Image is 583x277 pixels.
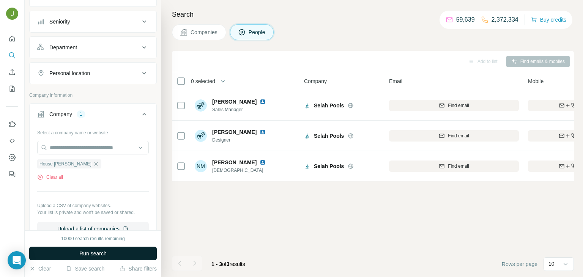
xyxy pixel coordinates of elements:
[66,265,104,272] button: Save search
[61,235,124,242] div: 10000 search results remaining
[6,65,18,79] button: Enrich CSV
[212,98,257,105] span: [PERSON_NAME]
[304,102,310,109] img: Logo of Selah Pools
[304,133,310,139] img: Logo of Selah Pools
[29,265,51,272] button: Clear
[448,102,469,109] span: Find email
[222,261,227,267] span: of
[195,99,207,112] img: Avatar
[49,69,90,77] div: Personal location
[492,15,518,24] p: 2,372,334
[30,64,156,82] button: Personal location
[8,251,26,269] div: Open Intercom Messenger
[30,13,156,31] button: Seniority
[49,18,70,25] div: Seniority
[37,202,149,209] p: Upload a CSV of company websites.
[6,151,18,164] button: Dashboard
[37,209,149,216] p: Your list is private and won't be saved or shared.
[304,77,327,85] span: Company
[195,130,207,142] img: Avatar
[389,130,519,142] button: Find email
[448,163,469,170] span: Find email
[49,44,77,51] div: Department
[172,9,574,20] h4: Search
[30,38,156,57] button: Department
[37,222,149,236] button: Upload a list of companies
[211,261,245,267] span: results
[79,250,107,257] span: Run search
[6,32,18,46] button: Quick start
[195,160,207,172] div: NM
[304,163,310,169] img: Logo of Selah Pools
[314,132,344,140] span: Selah Pools
[212,167,269,174] span: [DEMOGRAPHIC_DATA]
[191,77,215,85] span: 0 selected
[6,134,18,148] button: Use Surfe API
[29,247,157,260] button: Run search
[49,110,72,118] div: Company
[212,137,269,143] span: Designer
[314,162,344,170] span: Selah Pools
[211,261,222,267] span: 1 - 3
[227,261,230,267] span: 3
[6,167,18,181] button: Feedback
[314,102,344,109] span: Selah Pools
[37,126,149,136] div: Select a company name or website
[29,92,157,99] p: Company information
[77,111,85,118] div: 1
[389,161,519,172] button: Find email
[531,14,566,25] button: Buy credits
[212,159,257,166] span: [PERSON_NAME]
[119,265,157,272] button: Share filters
[6,82,18,96] button: My lists
[212,106,269,113] span: Sales Manager
[6,8,18,20] img: Avatar
[502,260,537,268] span: Rows per page
[191,28,218,36] span: Companies
[260,159,266,165] img: LinkedIn logo
[260,129,266,135] img: LinkedIn logo
[39,161,91,167] span: House [PERSON_NAME]
[389,100,519,111] button: Find email
[6,49,18,62] button: Search
[30,105,156,126] button: Company1
[37,174,63,181] button: Clear all
[260,99,266,105] img: LinkedIn logo
[548,260,555,268] p: 10
[389,77,402,85] span: Email
[448,132,469,139] span: Find email
[456,15,475,24] p: 59,639
[528,77,544,85] span: Mobile
[212,128,257,136] span: [PERSON_NAME]
[6,117,18,131] button: Use Surfe on LinkedIn
[249,28,266,36] span: People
